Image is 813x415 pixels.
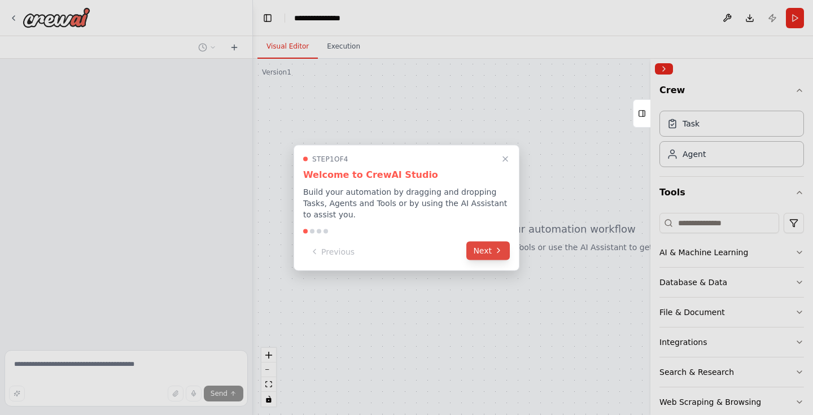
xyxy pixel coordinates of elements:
[303,186,510,220] p: Build your automation by dragging and dropping Tasks, Agents and Tools or by using the AI Assista...
[312,154,348,163] span: Step 1 of 4
[466,241,510,260] button: Next
[499,152,512,165] button: Close walkthrough
[260,10,276,26] button: Hide left sidebar
[303,242,361,261] button: Previous
[303,168,510,181] h3: Welcome to CrewAI Studio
